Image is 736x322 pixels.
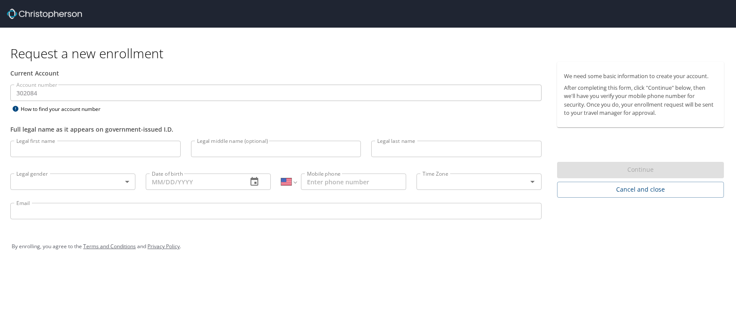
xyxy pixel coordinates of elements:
[10,104,118,114] div: How to find your account number
[83,243,136,250] a: Terms and Conditions
[146,174,241,190] input: MM/DD/YYYY
[7,9,82,19] img: cbt logo
[557,182,724,198] button: Cancel and close
[301,174,406,190] input: Enter phone number
[526,176,539,188] button: Open
[564,184,717,195] span: Cancel and close
[10,69,542,78] div: Current Account
[564,72,717,80] p: We need some basic information to create your account.
[10,45,731,62] h1: Request a new enrollment
[564,84,717,117] p: After completing this form, click "Continue" below, then we'll have you verify your mobile phone ...
[147,243,180,250] a: Privacy Policy
[10,125,542,134] div: Full legal name as it appears on government-issued I.D.
[10,174,135,190] div: ​
[12,236,724,257] div: By enrolling, you agree to the and .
